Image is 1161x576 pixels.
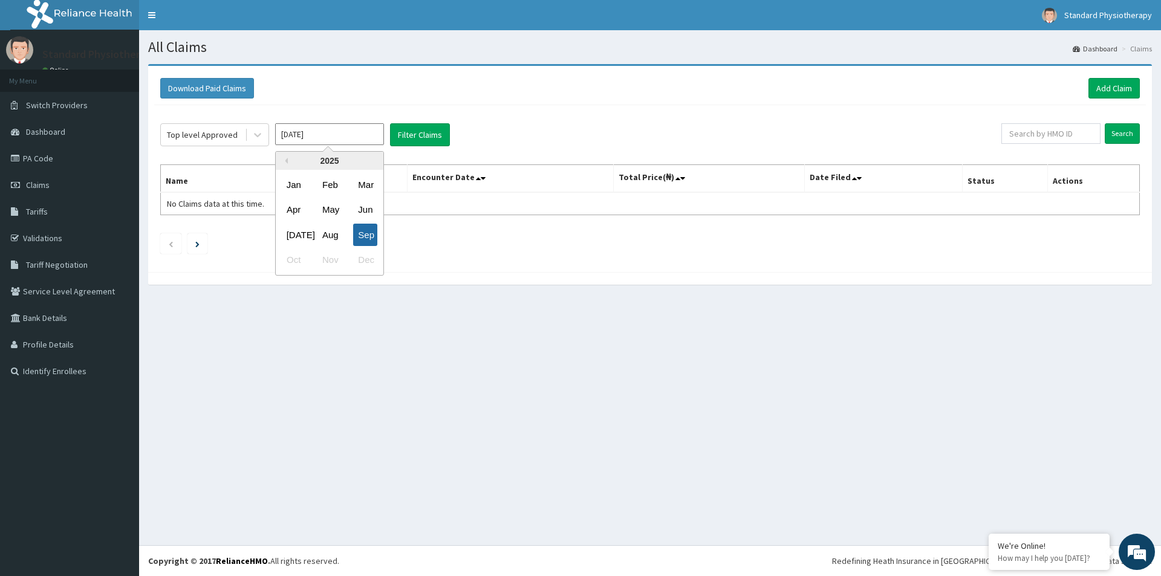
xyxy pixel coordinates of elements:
[70,152,167,274] span: We're online!
[998,540,1101,551] div: We're Online!
[26,206,48,217] span: Tariffs
[6,36,33,63] img: User Image
[26,100,88,111] span: Switch Providers
[353,224,377,246] div: Choose September 2025
[167,198,264,209] span: No Claims data at this time.
[1119,44,1152,54] li: Claims
[317,199,342,221] div: Choose May 2025
[998,553,1101,563] p: How may I help you today?
[26,259,88,270] span: Tariff Negotiation
[1001,123,1101,144] input: Search by HMO ID
[63,68,203,83] div: Chat with us now
[832,555,1152,567] div: Redefining Heath Insurance in [GEOGRAPHIC_DATA] using Telemedicine and Data Science!
[962,165,1047,193] th: Status
[353,199,377,221] div: Choose June 2025
[26,180,50,190] span: Claims
[1088,78,1140,99] a: Add Claim
[168,238,174,249] a: Previous page
[6,330,230,372] textarea: Type your message and hit 'Enter'
[26,126,65,137] span: Dashboard
[198,6,227,35] div: Minimize live chat window
[195,238,200,249] a: Next page
[276,152,383,170] div: 2025
[282,224,306,246] div: Choose July 2025
[317,224,342,246] div: Choose August 2025
[407,165,613,193] th: Encounter Date
[1073,44,1117,54] a: Dashboard
[216,555,268,566] a: RelianceHMO
[390,123,450,146] button: Filter Claims
[275,123,384,145] input: Select Month and Year
[1042,8,1057,23] img: User Image
[148,555,270,566] strong: Copyright © 2017 .
[1105,123,1140,144] input: Search
[161,165,408,193] th: Name
[282,199,306,221] div: Choose April 2025
[276,172,383,273] div: month 2025-09
[282,173,306,196] div: Choose January 2025
[42,66,71,74] a: Online
[1064,10,1152,21] span: Standard Physiotherapy
[42,49,157,60] p: Standard Physiotherapy
[317,173,342,196] div: Choose February 2025
[282,158,288,164] button: Previous Year
[148,39,1152,55] h1: All Claims
[1047,165,1139,193] th: Actions
[804,165,962,193] th: Date Filed
[353,173,377,196] div: Choose March 2025
[613,165,804,193] th: Total Price(₦)
[139,545,1161,576] footer: All rights reserved.
[160,78,254,99] button: Download Paid Claims
[22,60,49,91] img: d_794563401_company_1708531726252_794563401
[167,129,238,141] div: Top level Approved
